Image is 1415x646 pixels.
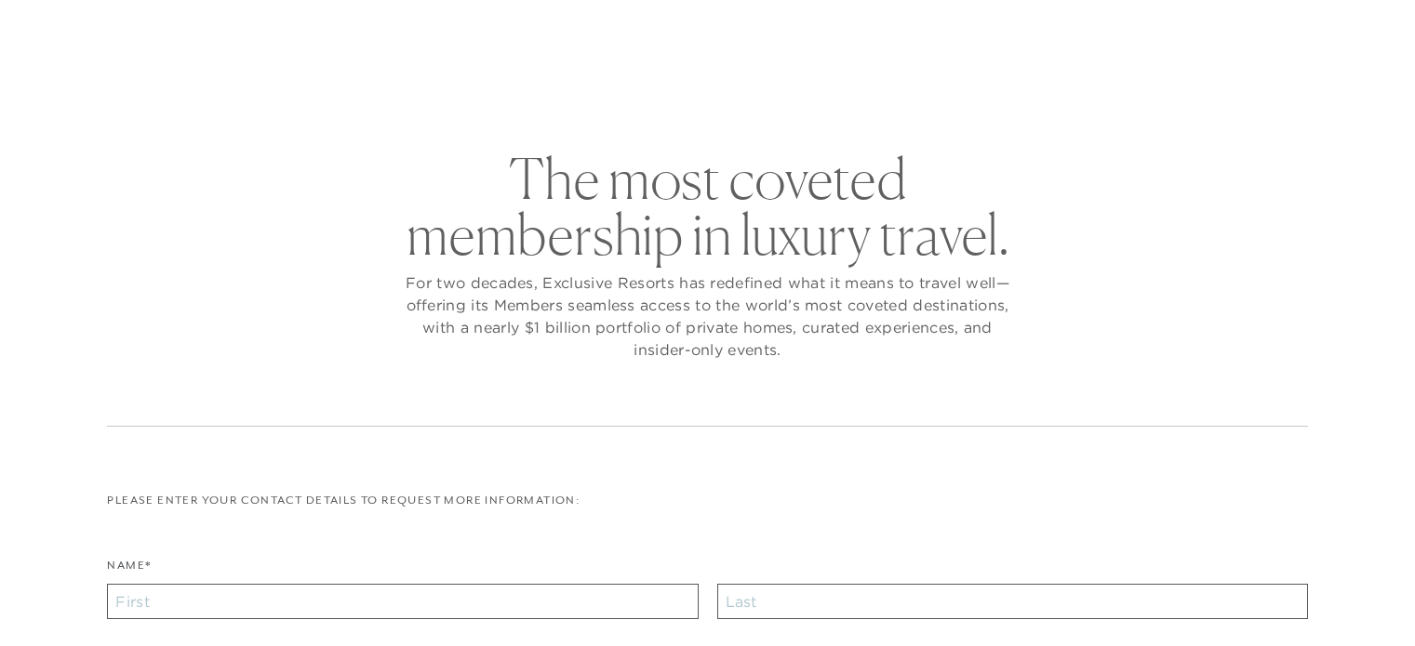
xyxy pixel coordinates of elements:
input: First [107,584,698,619]
p: For two decades, Exclusive Resorts has redefined what it means to travel well—offering its Member... [401,271,1015,361]
h2: The most coveted membership in luxury travel. [401,151,1015,262]
a: Member Login [1215,20,1307,37]
a: The Collection [494,59,636,113]
input: Last [717,584,1308,619]
label: Name* [107,557,151,584]
a: Membership [664,59,780,113]
a: Community [808,59,921,113]
a: Get Started [60,20,140,37]
p: Please enter your contact details to request more information: [107,492,1307,509]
